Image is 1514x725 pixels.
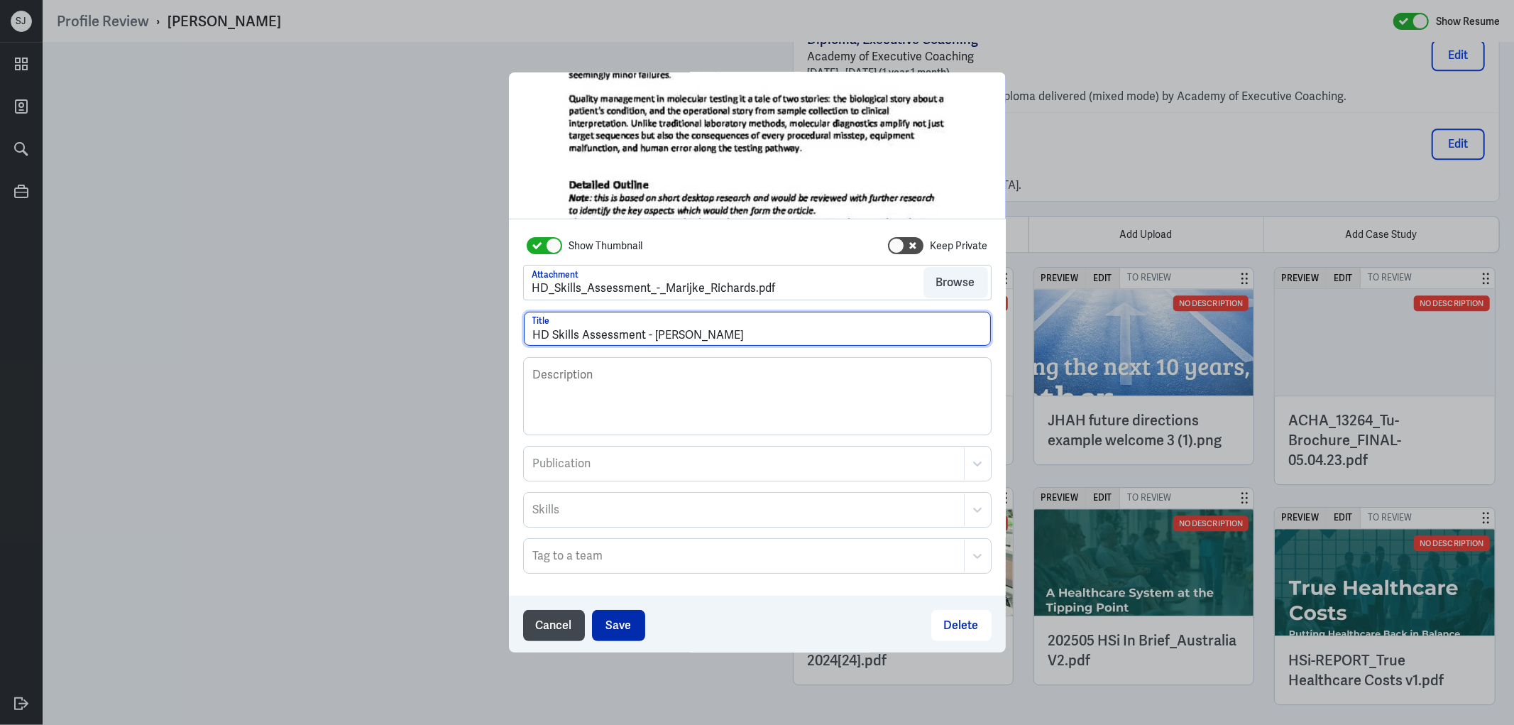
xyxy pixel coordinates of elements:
[592,610,645,641] button: Save
[923,267,988,298] button: Browse
[524,312,991,346] input: Title
[931,610,992,641] button: Delete
[523,610,585,641] button: Cancel
[569,239,643,254] label: Show Thumbnail
[931,239,988,254] label: Keep Private
[532,280,776,297] div: HD_Skills_Assessment_-_Marijke_Richards.pdf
